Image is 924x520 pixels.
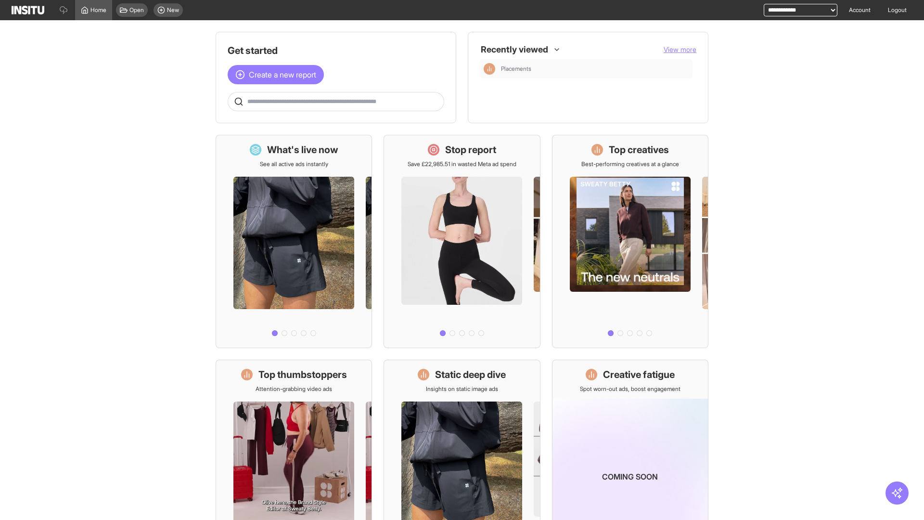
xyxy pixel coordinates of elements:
p: See all active ads instantly [260,160,328,168]
span: Placements [501,65,689,73]
span: View more [664,45,696,53]
a: Stop reportSave £22,985.51 in wasted Meta ad spend [384,135,540,348]
p: Best-performing creatives at a glance [581,160,679,168]
p: Save £22,985.51 in wasted Meta ad spend [408,160,516,168]
div: Insights [484,63,495,75]
span: Placements [501,65,531,73]
h1: Top creatives [609,143,669,156]
img: Logo [12,6,44,14]
span: Create a new report [249,69,316,80]
p: Attention-grabbing video ads [256,385,332,393]
span: Open [129,6,144,14]
h1: What's live now [267,143,338,156]
p: Insights on static image ads [426,385,498,393]
h1: Top thumbstoppers [258,368,347,381]
a: What's live nowSee all active ads instantly [216,135,372,348]
h1: Static deep dive [435,368,506,381]
a: Top creativesBest-performing creatives at a glance [552,135,708,348]
span: Home [90,6,106,14]
button: Create a new report [228,65,324,84]
span: New [167,6,179,14]
h1: Stop report [445,143,496,156]
button: View more [664,45,696,54]
h1: Get started [228,44,444,57]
